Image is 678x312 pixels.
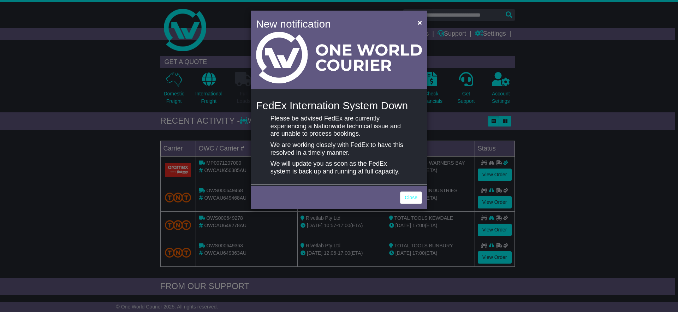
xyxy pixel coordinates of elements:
[418,18,422,27] span: ×
[270,141,408,157] p: We are working closely with FedEx to have this resolved in a timely manner.
[270,160,408,175] p: We will update you as soon as the FedEx system is back up and running at full capacity.
[400,192,422,204] a: Close
[256,100,422,111] h4: FedEx Internation System Down
[414,15,426,30] button: Close
[270,115,408,138] p: Please be advised FedEx are currently experiencing a Nationwide technical issue and are unable to...
[256,16,408,32] h4: New notification
[256,32,422,83] img: Light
